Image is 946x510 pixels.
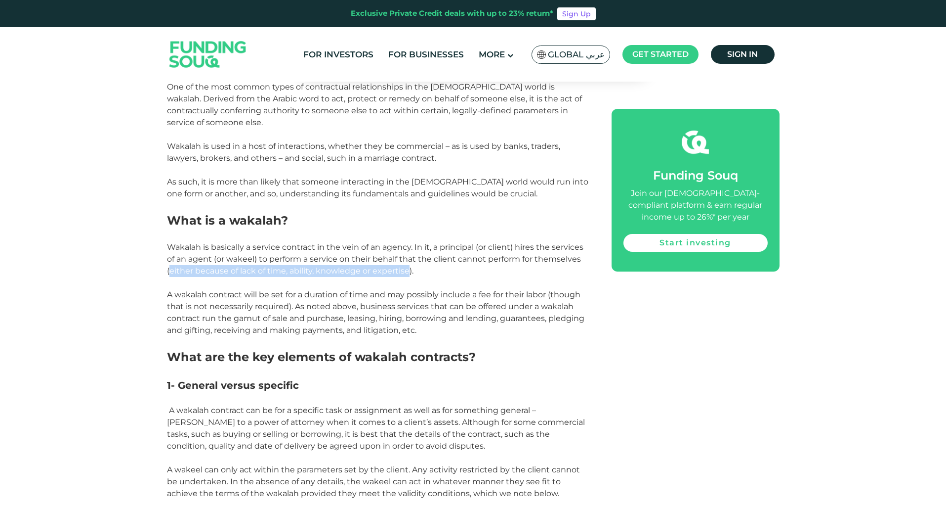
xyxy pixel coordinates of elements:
[557,7,596,20] a: Sign Up
[167,465,580,498] span: A wakeel can only act within the parameters set by the client. Any activity restricted by the cli...
[167,82,582,127] span: One of the most common types of contractual relationships in the [DEMOGRAPHIC_DATA] world is waka...
[727,49,758,59] span: Sign in
[623,187,768,223] div: Join our [DEMOGRAPHIC_DATA]-compliant platform & earn regular income up to 26%* per year
[167,242,583,276] span: Wakalah is basically a service contract in the vein of an agency. In it, a principal (or client) ...
[167,290,584,335] span: A wakalah contract will be set for a duration of time and may possibly include a fee for their la...
[167,141,560,163] span: Wakalah is used in a host of interactions, whether they be commercial – as is used by banks, trad...
[537,50,546,59] img: SA Flag
[301,46,376,63] a: For Investors
[167,177,588,198] span: As such, it is more than likely that someone interacting in the [DEMOGRAPHIC_DATA] world would ru...
[682,129,709,156] img: fsicon
[167,213,288,228] span: What is a wakalah?
[479,49,505,59] span: More
[386,46,466,63] a: For Businesses
[653,168,738,183] span: Funding Souq
[167,406,585,451] span: A wakalah contract can be for a specific task or assignment as well as for something general – [P...
[632,49,689,59] span: Get started
[167,350,476,364] span: What are the key elements of wakalah contracts?
[623,234,768,252] a: Start investing
[548,49,605,60] span: Global عربي
[160,30,256,80] img: Logo
[711,45,775,64] a: Sign in
[167,379,299,391] span: 1- General versus specific
[351,8,553,19] div: Exclusive Private Credit deals with up to 23% return*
